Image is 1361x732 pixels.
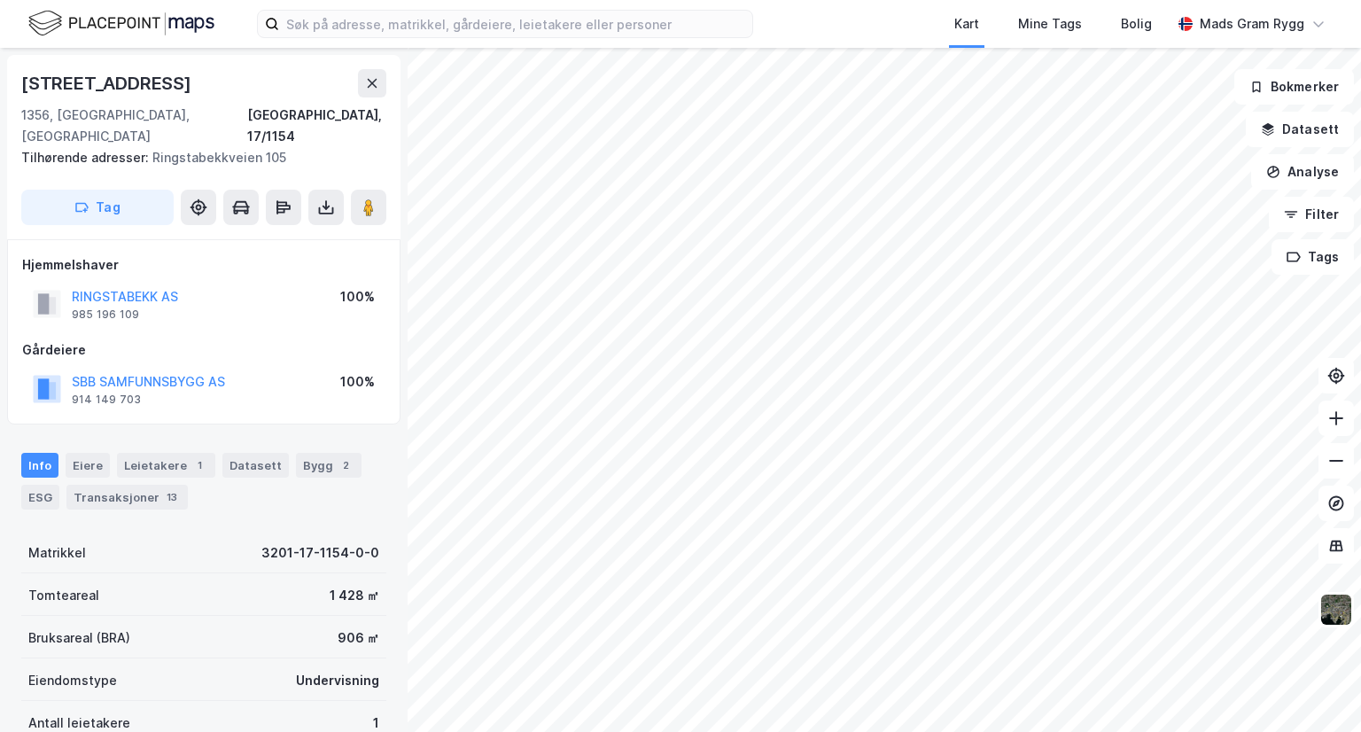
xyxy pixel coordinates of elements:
div: Undervisning [296,670,379,691]
div: 985 196 109 [72,308,139,322]
div: Bygg [296,453,362,478]
div: Kart [954,13,979,35]
div: Bruksareal (BRA) [28,627,130,649]
div: Mine Tags [1018,13,1082,35]
iframe: Chat Widget [1272,647,1361,732]
div: 1356, [GEOGRAPHIC_DATA], [GEOGRAPHIC_DATA] [21,105,247,147]
div: 100% [340,371,375,393]
div: Eiere [66,453,110,478]
div: Bolig [1121,13,1152,35]
div: Transaksjoner [66,485,188,510]
div: Datasett [222,453,289,478]
span: Tilhørende adresser: [21,150,152,165]
div: Eiendomstype [28,670,117,691]
div: 906 ㎡ [338,627,379,649]
div: Leietakere [117,453,215,478]
div: Info [21,453,58,478]
div: 914 149 703 [72,393,141,407]
button: Tags [1272,239,1354,275]
div: 13 [163,488,181,506]
div: Matrikkel [28,542,86,564]
div: Tomteareal [28,585,99,606]
div: Gårdeiere [22,339,385,361]
div: 100% [340,286,375,308]
div: 1 428 ㎡ [330,585,379,606]
button: Tag [21,190,174,225]
div: [STREET_ADDRESS] [21,69,195,97]
div: 2 [337,456,354,474]
div: Mads Gram Rygg [1200,13,1304,35]
button: Bokmerker [1234,69,1354,105]
div: 3201-17-1154-0-0 [261,542,379,564]
div: 1 [191,456,208,474]
div: Kontrollprogram for chat [1272,647,1361,732]
div: ESG [21,485,59,510]
div: Hjemmelshaver [22,254,385,276]
div: [GEOGRAPHIC_DATA], 17/1154 [247,105,386,147]
button: Datasett [1246,112,1354,147]
button: Filter [1269,197,1354,232]
img: 9k= [1319,593,1353,627]
button: Analyse [1251,154,1354,190]
div: Ringstabekkveien 105 [21,147,372,168]
input: Søk på adresse, matrikkel, gårdeiere, leietakere eller personer [279,11,752,37]
img: logo.f888ab2527a4732fd821a326f86c7f29.svg [28,8,214,39]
